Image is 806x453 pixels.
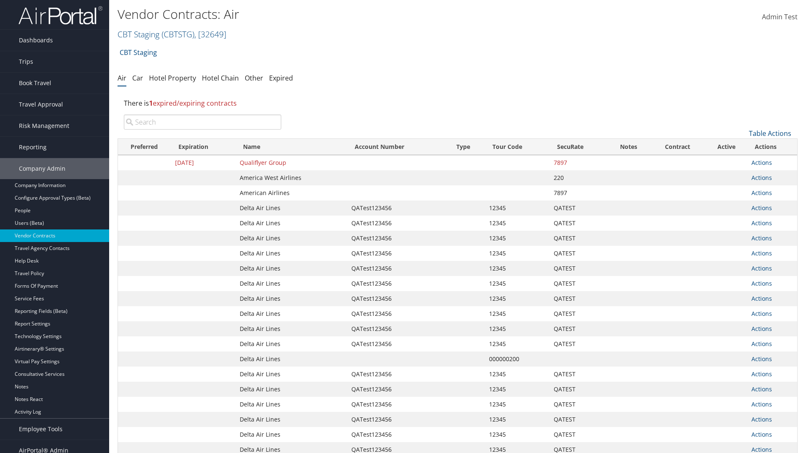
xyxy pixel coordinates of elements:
[171,139,236,155] th: Expiration: activate to sort column descending
[347,200,449,216] td: QATest123456
[749,129,791,138] a: Table Actions
[485,306,550,321] td: 12345
[485,276,550,291] td: 12345
[202,73,239,83] a: Hotel Chain
[485,397,550,412] td: 12345
[19,158,65,179] span: Company Admin
[751,294,772,302] a: Actions
[118,139,171,155] th: Preferred: activate to sort column ascending
[236,261,347,276] td: Delta Air Lines
[19,115,69,136] span: Risk Management
[485,291,550,306] td: 12345
[751,204,772,212] a: Actions
[236,321,347,336] td: Delta Air Lines
[751,189,772,197] a: Actions
[485,200,550,216] td: 12345
[118,29,226,40] a: CBT Staging
[751,325,772,333] a: Actions
[762,12,798,21] span: Admin Test
[485,139,550,155] th: Tour Code: activate to sort column ascending
[132,73,143,83] a: Car
[485,231,550,246] td: 12345
[347,321,449,336] td: QATest123456
[236,200,347,216] td: Delta Air Lines
[550,155,608,170] td: 7897
[751,264,772,272] a: Actions
[485,351,550,367] td: 000000200
[19,73,51,94] span: Book Travel
[550,336,608,351] td: QATEST
[550,216,608,231] td: QATEST
[550,276,608,291] td: QATEST
[236,367,347,382] td: Delta Air Lines
[347,412,449,427] td: QATest123456
[550,185,608,200] td: 7897
[550,139,608,155] th: SecuRate: activate to sort column ascending
[118,92,798,115] div: There is
[236,231,347,246] td: Delta Air Lines
[118,5,571,23] h1: Vendor Contracts: Air
[347,336,449,351] td: QATest123456
[236,170,347,185] td: America West Airlines
[149,73,196,83] a: Hotel Property
[236,427,347,442] td: Delta Air Lines
[19,137,47,158] span: Reporting
[347,216,449,231] td: QATest123456
[347,382,449,397] td: QATest123456
[751,355,772,363] a: Actions
[347,397,449,412] td: QATest123456
[347,427,449,442] td: QATest123456
[19,51,33,72] span: Trips
[751,310,772,318] a: Actions
[485,261,550,276] td: 12345
[485,246,550,261] td: 12345
[751,234,772,242] a: Actions
[751,385,772,393] a: Actions
[236,216,347,231] td: Delta Air Lines
[485,216,550,231] td: 12345
[649,139,706,155] th: Contract: activate to sort column ascending
[347,306,449,321] td: QATest123456
[236,185,347,200] td: American Airlines
[149,99,153,108] strong: 1
[751,340,772,348] a: Actions
[236,155,347,170] td: Qualiflyer Group
[171,155,236,170] td: [DATE]
[245,73,263,83] a: Other
[751,415,772,423] a: Actions
[706,139,747,155] th: Active: activate to sort column ascending
[751,174,772,182] a: Actions
[485,367,550,382] td: 12345
[236,291,347,306] td: Delta Air Lines
[19,94,63,115] span: Travel Approval
[747,139,797,155] th: Actions
[550,367,608,382] td: QATEST
[485,412,550,427] td: 12345
[550,412,608,427] td: QATEST
[118,73,126,83] a: Air
[550,246,608,261] td: QATEST
[347,291,449,306] td: QATest123456
[347,246,449,261] td: QATest123456
[751,219,772,227] a: Actions
[751,400,772,408] a: Actions
[550,306,608,321] td: QATEST
[149,99,237,108] span: expired/expiring contracts
[550,382,608,397] td: QATEST
[236,397,347,412] td: Delta Air Lines
[347,367,449,382] td: QATest123456
[751,279,772,287] a: Actions
[347,231,449,246] td: QATest123456
[236,276,347,291] td: Delta Air Lines
[236,139,347,155] th: Name: activate to sort column ascending
[550,231,608,246] td: QATEST
[550,321,608,336] td: QATEST
[550,170,608,185] td: 220
[608,139,649,155] th: Notes: activate to sort column ascending
[550,427,608,442] td: QATEST
[162,29,194,40] span: ( CBTSTG )
[485,427,550,442] td: 12345
[550,397,608,412] td: QATEST
[236,412,347,427] td: Delta Air Lines
[347,276,449,291] td: QATest123456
